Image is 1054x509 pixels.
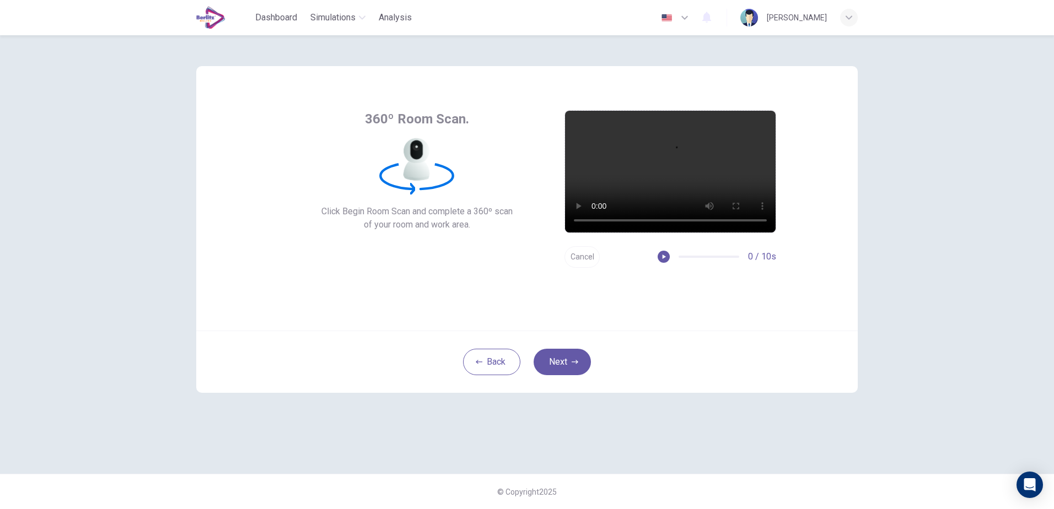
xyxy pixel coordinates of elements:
[748,250,776,263] span: 0 / 10s
[310,11,356,24] span: Simulations
[365,110,469,128] span: 360º Room Scan.
[374,8,416,28] button: Analysis
[196,7,251,29] a: EduSynch logo
[1017,472,1043,498] div: Open Intercom Messenger
[740,9,758,26] img: Profile picture
[196,7,225,29] img: EduSynch logo
[321,205,513,218] span: Click Begin Room Scan and complete a 360º scan
[255,11,297,24] span: Dashboard
[321,218,513,231] span: of your room and work area.
[564,246,600,268] button: Cancel
[767,11,827,24] div: [PERSON_NAME]
[660,14,674,22] img: en
[306,8,370,28] button: Simulations
[534,349,591,375] button: Next
[251,8,302,28] button: Dashboard
[379,11,412,24] span: Analysis
[463,349,520,375] button: Back
[497,488,557,496] span: © Copyright 2025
